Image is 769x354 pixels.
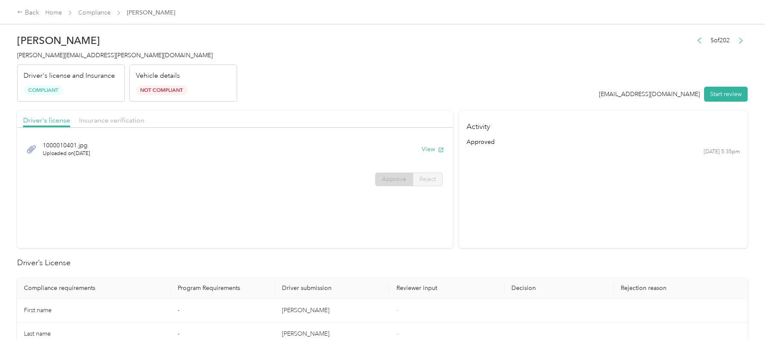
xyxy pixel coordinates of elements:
th: Driver submission [275,278,390,299]
button: View [422,145,444,154]
span: [PERSON_NAME] [127,8,175,17]
h2: [PERSON_NAME] [17,35,237,47]
th: Compliance requirements [17,278,171,299]
span: First name [24,307,52,314]
span: Insurance verification [79,116,144,124]
th: Reviewer input [390,278,504,299]
td: [PERSON_NAME] [275,322,390,346]
td: [PERSON_NAME] [275,299,390,322]
td: - [171,299,275,322]
span: - [396,307,398,314]
span: 5 of 202 [710,36,730,45]
td: Last name [17,322,171,346]
th: Program Requirements [171,278,275,299]
span: Driver's license [23,116,70,124]
time: [DATE] 5:35pm [704,148,740,156]
span: Reject [420,176,436,183]
div: [EMAIL_ADDRESS][DOMAIN_NAME] [599,90,700,99]
span: Approve [382,176,406,183]
h2: Driver’s License [17,257,748,269]
h4: Activity [459,111,748,138]
td: First name [17,299,171,322]
span: [PERSON_NAME][EMAIL_ADDRESS][PERSON_NAME][DOMAIN_NAME] [17,52,213,59]
th: Rejection reason [614,278,752,299]
a: Compliance [78,9,111,16]
span: Not Compliant [136,85,188,95]
a: Home [45,9,62,16]
div: approved [467,138,740,146]
iframe: Everlance-gr Chat Button Frame [721,306,769,354]
p: Vehicle details [136,71,180,81]
span: 1000010401.jpg [43,141,90,150]
button: Start review [704,87,748,102]
span: Uploaded on [DATE] [43,150,90,158]
th: Decision [505,278,614,299]
p: Driver's license and Insurance [23,71,115,81]
div: Back [17,8,39,18]
td: - [171,322,275,346]
span: Last name [24,330,51,337]
span: Compliant [23,85,63,95]
span: - [396,330,398,337]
